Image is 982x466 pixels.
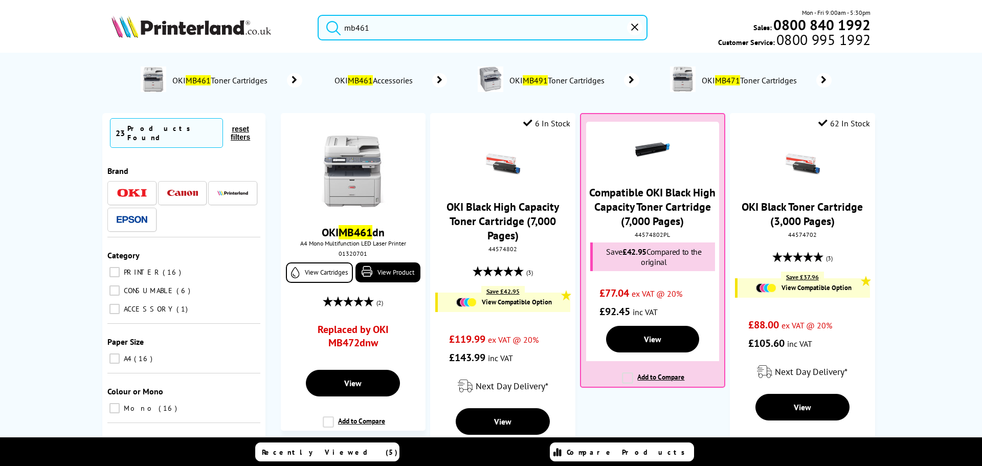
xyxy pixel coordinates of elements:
[435,372,570,401] div: modal_delivery
[755,394,850,420] a: View
[753,23,772,32] span: Sales:
[550,442,694,461] a: Compare Products
[109,285,120,296] input: CONSUMABLE 6
[718,35,871,47] span: Customer Service:
[781,272,824,282] div: Save £37.96
[773,15,871,34] b: 0800 840 1992
[632,289,682,299] span: ex VAT @ 20%
[163,268,184,277] span: 16
[288,250,418,257] div: 01320701
[478,66,503,92] img: OKI-MB491-conspage.jpg
[376,293,383,313] span: (2)
[355,262,420,282] a: View Product
[217,190,248,195] img: Printerland
[644,334,661,344] span: View
[735,358,869,386] div: modal_delivery
[109,304,120,314] input: ACCESSORY 1
[223,124,258,142] button: reset filters
[775,35,871,45] span: 0800 995 1992
[107,386,163,396] span: Colour or Mono
[333,75,417,85] span: OKI Accessories
[107,250,140,260] span: Category
[176,304,190,314] span: 1
[333,73,447,87] a: OKIMB461Accessories
[318,15,648,40] input: Search product or br
[715,75,740,85] mark: MB471
[481,286,525,297] div: Save £42.95
[456,298,477,307] img: Cartridges
[141,66,166,92] img: OKI-MB461-conspage.jpg
[508,66,639,94] a: OKIMB491Toner Cartridges
[494,416,511,427] span: View
[590,242,715,271] div: Save Compared to the original
[109,353,120,364] input: A4 16
[286,262,353,283] a: View Cartridges
[299,323,407,354] a: Replaced by OKI MB472dnw
[176,286,193,295] span: 6
[772,20,871,30] a: 0800 840 1992
[589,185,716,228] a: Compatible OKI Black High Capacity Toner Cartridge (7,000 Pages)
[599,305,630,318] span: £92.45
[482,298,552,306] span: View Compatible Option
[171,75,272,85] span: OKI Toner Cartridges
[117,216,147,224] img: Epson
[782,283,852,292] span: View Compatible Option
[134,354,155,363] span: 16
[449,332,485,346] span: £119.99
[508,75,609,85] span: OKI Toner Cartridges
[121,304,175,314] span: ACCESSORY
[748,318,779,331] span: £88.00
[111,15,305,40] a: Printerland Logo
[323,416,385,436] label: Add to Compare
[306,370,400,396] a: View
[606,326,699,352] a: View
[116,128,125,138] span: 23
[743,283,864,293] a: View Compatible Option
[787,339,812,349] span: inc VAT
[107,436,148,446] span: Technology
[447,199,559,242] a: OKI Black High Capacity Toner Cartridge (7,000 Pages)
[567,448,690,457] span: Compare Products
[322,225,385,239] a: OKIMB461dn
[456,408,550,435] a: View
[127,124,217,142] div: Products Found
[526,263,533,282] span: (3)
[622,372,684,392] label: Add to Compare
[167,190,198,196] img: Canon
[635,132,671,168] img: K15665ZA-small.gif
[186,75,211,85] mark: MB461
[315,131,391,208] img: okimb461land.jpg
[485,146,521,182] img: OKI-44574802-Small.gif
[109,267,120,277] input: PRINTER 16
[794,402,811,412] span: View
[742,199,863,228] a: OKI Black Toner Cartridge (3,000 Pages)
[109,403,120,413] input: Mono 16
[738,231,867,238] div: 44574702
[476,380,548,392] span: Next Day Delivery*
[622,247,646,257] span: £42.95
[159,404,180,413] span: 16
[488,335,539,345] span: ex VAT @ 20%
[286,239,420,247] span: A4 Mono Multifunction LED Laser Printer
[107,166,128,176] span: Brand
[633,307,658,317] span: inc VAT
[171,66,302,94] a: OKIMB461Toner Cartridges
[701,66,832,94] a: OKIMB471Toner Cartridges
[121,268,162,277] span: PRINTER
[121,404,158,413] span: Mono
[785,146,820,182] img: OKI-44574702-Small.gif
[589,231,716,238] div: 44574802PL
[449,351,485,364] span: £143.99
[818,118,870,128] div: 62 In Stock
[111,15,271,38] img: Printerland Logo
[121,286,175,295] span: CONSUMABLE
[599,286,629,300] span: £77.04
[443,298,565,307] a: View Compatible Option
[339,225,372,239] mark: MB461
[523,75,548,85] mark: MB491
[344,378,362,388] span: View
[107,337,144,347] span: Paper Size
[262,448,398,457] span: Recently Viewed (5)
[438,245,567,253] div: 44574802
[117,189,147,197] img: OKI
